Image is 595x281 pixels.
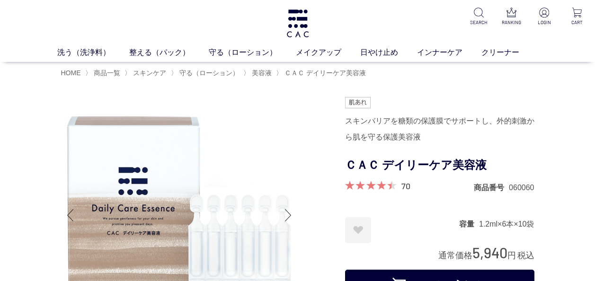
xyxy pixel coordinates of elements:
li: 〉 [276,69,368,78]
dt: 商品番号 [474,183,509,193]
p: CART [567,19,587,26]
p: LOGIN [534,19,555,26]
span: 円 [507,251,516,260]
a: メイクアップ [296,47,360,58]
p: RANKING [501,19,522,26]
a: 守る（ローション） [178,69,239,77]
h1: ＣＡＣ デイリーケア美容液 [345,155,534,176]
a: 日やけ止め [360,47,417,58]
a: 整える（パック） [129,47,209,58]
a: 洗う（洗浄料） [57,47,129,58]
a: ＣＡＣ デイリーケア美容液 [283,69,366,77]
a: HOME [61,69,81,77]
img: 肌あれ [345,97,371,108]
a: RANKING [501,8,522,26]
a: クリーナー [481,47,538,58]
dd: 1.2ml×6本×10袋 [479,219,534,229]
li: 〉 [243,69,274,78]
span: 守る（ローション） [179,69,239,77]
span: 通常価格 [438,251,472,260]
div: Next slide [279,196,298,234]
span: 5,940 [472,244,507,261]
span: 商品一覧 [94,69,120,77]
a: お気に入りに登録する [345,217,371,243]
span: スキンケア [133,69,166,77]
a: CART [567,8,587,26]
span: ＣＡＣ デイリーケア美容液 [284,69,366,77]
a: 守る（ローション） [209,47,296,58]
a: スキンケア [131,69,166,77]
li: 〉 [124,69,169,78]
li: 〉 [171,69,241,78]
a: 美容液 [250,69,272,77]
img: logo [285,9,310,37]
div: Previous slide [61,196,80,234]
div: スキンバリアを糖類の保護膜でサポートし、外的刺激から肌を守る保護美容液 [345,113,534,145]
a: SEARCH [469,8,489,26]
li: 〉 [85,69,123,78]
span: 美容液 [252,69,272,77]
dt: 容量 [459,219,479,229]
a: インナーケア [417,47,481,58]
p: SEARCH [469,19,489,26]
a: 70 [401,181,410,191]
span: 税込 [517,251,534,260]
a: 商品一覧 [92,69,120,77]
dd: 060060 [509,183,534,193]
a: LOGIN [534,8,555,26]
